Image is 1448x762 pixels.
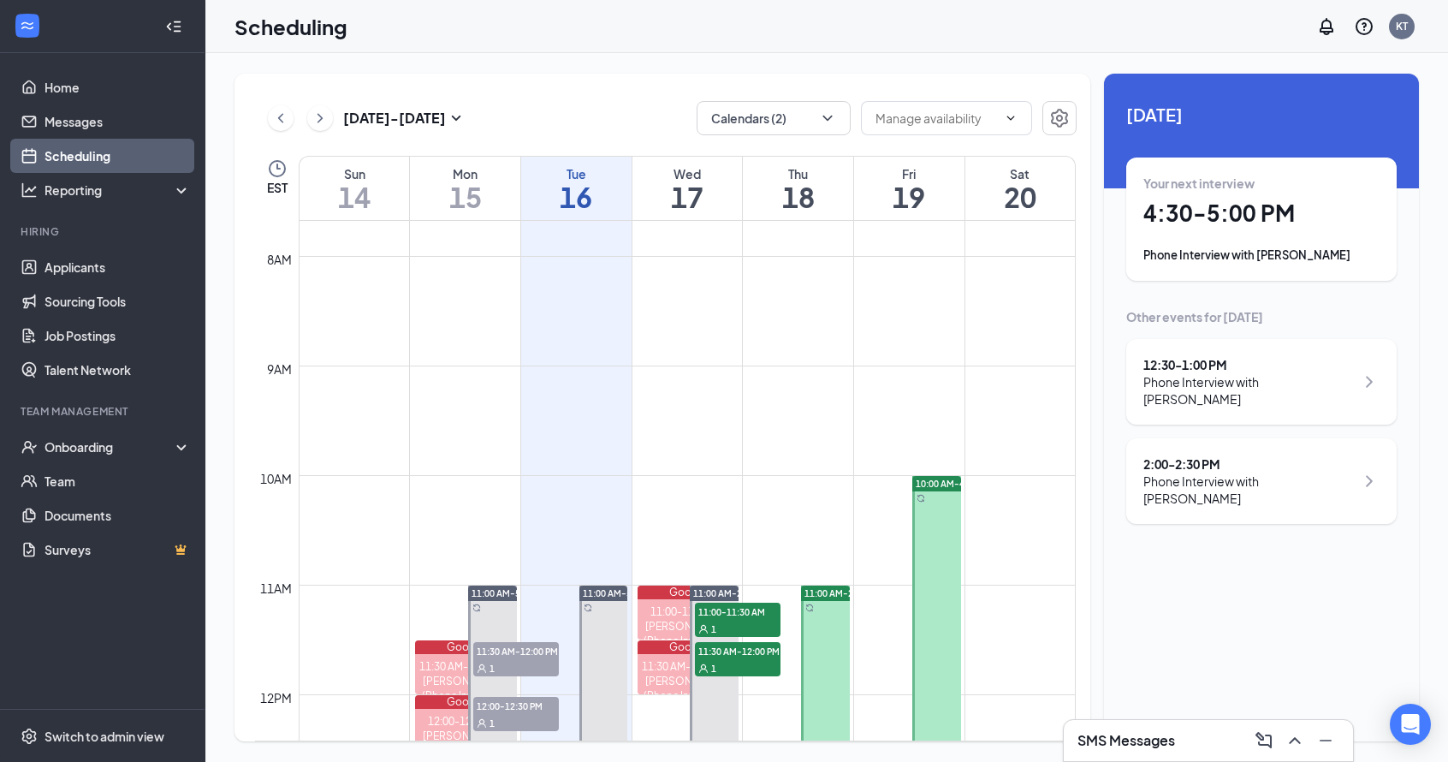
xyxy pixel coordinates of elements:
h1: 14 [300,182,409,211]
div: Thu [743,165,853,182]
span: 12:00-12:30 PM [473,697,559,714]
span: 11:30 AM-12:00 PM [473,642,559,659]
div: Reporting [45,182,192,199]
div: 12:00-12:30 PM [415,714,517,729]
a: SurveysCrown [45,533,191,567]
div: 8am [264,250,295,269]
span: 11:00-11:30 AM [695,603,780,620]
span: 1 [711,663,716,675]
div: Mon [410,165,520,182]
svg: Sync [584,604,592,612]
a: Home [45,70,191,104]
div: Phone Interview with [PERSON_NAME] [1143,247,1380,264]
a: September 16, 2025 [521,157,632,220]
svg: User [477,664,487,674]
button: ChevronUp [1281,727,1309,754]
svg: Settings [1049,108,1070,128]
svg: Sync [805,604,814,612]
h1: 17 [632,182,743,211]
div: 11:30 AM-12:00 PM [638,659,739,674]
div: Wed [632,165,743,182]
span: 11:30 AM-12:00 PM [695,642,780,659]
a: September 18, 2025 [743,157,853,220]
h1: 16 [521,182,632,211]
svg: ChevronRight [1359,471,1380,491]
svg: User [698,664,709,674]
svg: ChevronDown [1004,111,1018,125]
svg: QuestionInfo [1354,16,1374,37]
div: Sun [300,165,409,182]
a: September 15, 2025 [410,157,520,220]
svg: Collapse [165,18,182,35]
a: Job Postings [45,318,191,353]
button: Settings [1042,101,1077,135]
a: September 19, 2025 [854,157,964,220]
svg: User [698,624,709,634]
svg: Sync [472,604,481,612]
a: September 17, 2025 [632,157,743,220]
h1: 19 [854,182,964,211]
svg: Notifications [1316,16,1337,37]
div: 12:30 - 1:00 PM [1143,356,1355,373]
div: Fri [854,165,964,182]
div: 12pm [257,688,295,707]
svg: ComposeMessage [1254,730,1274,751]
div: Sat [965,165,1075,182]
svg: WorkstreamLogo [19,17,36,34]
span: EST [267,179,288,196]
span: 11:00 AM-2:00 PM [693,587,769,599]
button: ChevronRight [307,105,333,131]
a: September 14, 2025 [300,157,409,220]
h3: [DATE] - [DATE] [343,109,446,128]
a: September 20, 2025 [965,157,1075,220]
h1: 20 [965,182,1075,211]
svg: Settings [21,728,38,745]
svg: ChevronDown [819,110,836,127]
h1: Scheduling [234,12,347,41]
h1: 4:30 - 5:00 PM [1143,199,1380,228]
div: Hiring [21,224,187,239]
div: Onboarding [45,438,176,455]
div: Team Management [21,404,187,419]
a: Applicants [45,250,191,284]
svg: UserCheck [21,438,38,455]
a: Messages [45,104,191,139]
a: Sourcing Tools [45,284,191,318]
div: KT [1396,19,1408,33]
a: Scheduling [45,139,191,173]
span: 11:00 AM-2:00 PM [804,587,881,599]
h1: 15 [410,182,520,211]
a: Talent Network [45,353,191,387]
span: 10:00 AM-4:30 PM [916,478,992,490]
svg: Analysis [21,182,38,199]
div: Google [415,640,517,654]
div: Switch to admin view [45,728,164,745]
a: Team [45,464,191,498]
svg: ChevronUp [1285,730,1305,751]
div: Google [415,695,517,709]
div: 10am [257,469,295,488]
div: Phone Interview with [PERSON_NAME] [1143,473,1355,507]
input: Manage availability [875,109,997,128]
div: [PERSON_NAME] (Phone Interview - Back of House Team Member at [GEOGRAPHIC_DATA]) [415,674,517,747]
div: Tue [521,165,632,182]
div: Your next interview [1143,175,1380,192]
span: [DATE] [1126,101,1397,128]
span: 1 [490,663,495,675]
span: 1 [711,623,716,635]
div: 11am [257,579,295,598]
svg: ChevronRight [1359,372,1380,392]
h1: 18 [743,182,853,211]
div: [PERSON_NAME] (Phone Interview - Back of House Team Member at [GEOGRAPHIC_DATA]) [638,674,739,747]
svg: ChevronRight [312,108,329,128]
span: 11:00 AM-5:00 PM [472,587,548,599]
div: [PERSON_NAME] (Phone Interview - Catering Lead at [GEOGRAPHIC_DATA]) [638,619,739,677]
div: Other events for [DATE] [1126,308,1397,325]
svg: ChevronLeft [272,108,289,128]
svg: Clock [267,158,288,179]
svg: Sync [917,494,925,503]
div: Google [638,586,739,599]
div: 2:00 - 2:30 PM [1143,455,1355,473]
div: Phone Interview with [PERSON_NAME] [1143,373,1355,408]
button: Calendars (2)ChevronDown [697,101,851,135]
